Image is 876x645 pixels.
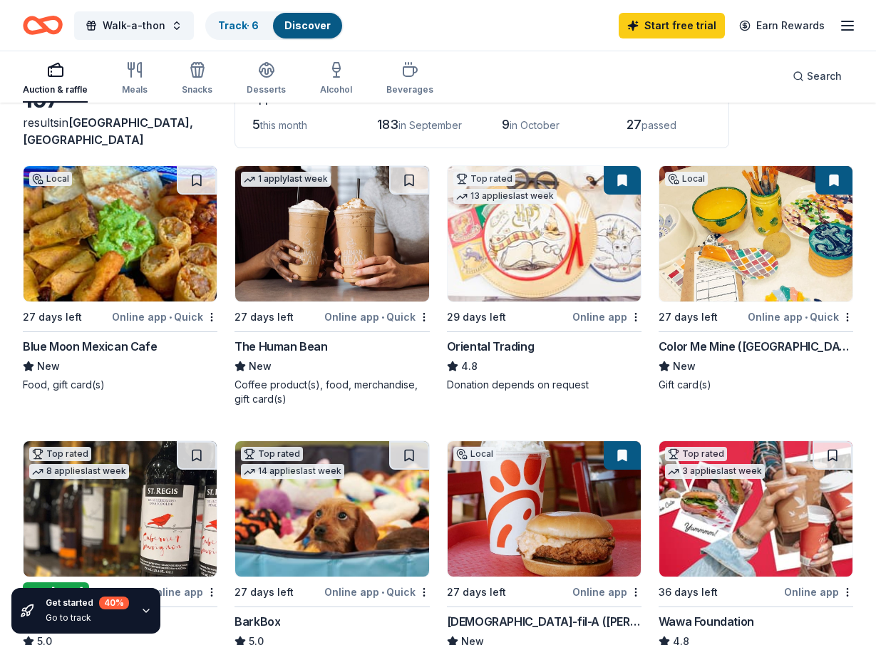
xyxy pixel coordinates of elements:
span: in September [398,119,462,131]
div: Blue Moon Mexican Cafe [23,338,157,355]
div: 40 % [99,597,129,609]
div: Get started [46,597,129,609]
div: The Human Bean [235,338,327,355]
img: Image for Blue Moon Mexican Cafe [24,166,217,301]
img: Image for Total Wine [24,441,217,577]
span: New [37,358,60,375]
div: 27 days left [447,584,506,601]
div: 29 days left [447,309,506,326]
span: this month [260,119,307,131]
div: 36 days left [659,584,718,601]
span: [GEOGRAPHIC_DATA], [GEOGRAPHIC_DATA] [23,115,193,147]
a: Image for Blue Moon Mexican CafeLocal27 days leftOnline app•QuickBlue Moon Mexican CafeNewFood, g... [23,165,217,392]
div: 8 applies last week [29,464,129,479]
button: Meals [122,56,148,103]
span: in October [510,119,560,131]
a: Earn Rewards [731,13,833,38]
div: Online app [784,583,853,601]
div: Top rated [665,447,727,461]
span: 9 [502,117,510,132]
button: Track· 6Discover [205,11,344,40]
button: Alcohol [320,56,352,103]
div: Desserts [247,84,286,96]
div: Local [665,172,708,186]
a: Image for Color Me Mine (Ridgewood)Local27 days leftOnline app•QuickColor Me Mine ([GEOGRAPHIC_DA... [659,165,853,392]
div: Meals [122,84,148,96]
div: 27 days left [23,309,82,326]
div: Donation depends on request [447,378,641,392]
div: Online app Quick [324,583,430,601]
a: Discover [284,19,331,31]
div: Food, gift card(s) [23,378,217,392]
div: Top rated [453,172,515,186]
div: 13 applies last week [453,189,557,204]
div: 1 apply last week [241,172,331,187]
a: Track· 6 [218,19,259,31]
div: Online app Quick [748,308,853,326]
div: Beverages [386,84,433,96]
img: Image for Oriental Trading [448,166,641,301]
span: Search [807,68,842,85]
a: Image for Oriental TradingTop rated13 applieslast week29 days leftOnline appOriental Trading4.8Do... [447,165,641,392]
button: Search [781,62,853,91]
span: 5 [252,117,260,132]
div: Online app Quick [112,308,217,326]
div: results [23,114,217,148]
div: 27 days left [235,584,294,601]
div: Alcohol [320,84,352,96]
img: Image for Chick-fil-A (Ramsey) [448,441,641,577]
div: Top rated [241,447,303,461]
span: • [169,311,172,323]
div: Coffee product(s), food, merchandise, gift card(s) [235,378,429,406]
span: 4.8 [461,358,478,375]
div: 27 days left [235,309,294,326]
div: Online app [572,583,641,601]
span: New [249,358,272,375]
div: 14 applies last week [241,464,344,479]
div: Local [453,447,496,461]
a: Start free trial [619,13,725,38]
img: Image for Wawa Foundation [659,441,852,577]
span: Walk-a-thon [103,17,165,34]
a: Image for The Human Bean1 applylast week27 days leftOnline app•QuickThe Human BeanNewCoffee produ... [235,165,429,406]
div: Color Me Mine ([GEOGRAPHIC_DATA]) [659,338,853,355]
div: 3 applies last week [665,464,765,479]
span: • [381,311,384,323]
div: 27 days left [659,309,718,326]
span: New [673,358,696,375]
div: [DEMOGRAPHIC_DATA]-fil-A ([PERSON_NAME]) [447,613,641,630]
img: Image for The Human Bean [235,166,428,301]
div: Online app [572,308,641,326]
div: Gift card(s) [659,378,853,392]
div: Online app Quick [324,308,430,326]
div: Oriental Trading [447,338,535,355]
div: Local [29,172,72,186]
span: 27 [627,117,641,132]
div: Wawa Foundation [659,613,754,630]
a: Home [23,9,63,42]
span: • [381,587,384,598]
div: BarkBox [235,613,280,630]
button: Auction & raffle [23,56,88,103]
img: Image for Color Me Mine (Ridgewood) [659,166,852,301]
button: Desserts [247,56,286,103]
span: in [23,115,193,147]
div: Go to track [46,612,129,624]
div: Auction & raffle [23,84,88,96]
div: Top rated [29,447,91,461]
button: Walk-a-thon [74,11,194,40]
span: passed [641,119,676,131]
div: Snacks [182,84,212,96]
button: Snacks [182,56,212,103]
img: Image for BarkBox [235,441,428,577]
span: 183 [377,117,398,132]
button: Beverages [386,56,433,103]
span: • [805,311,808,323]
